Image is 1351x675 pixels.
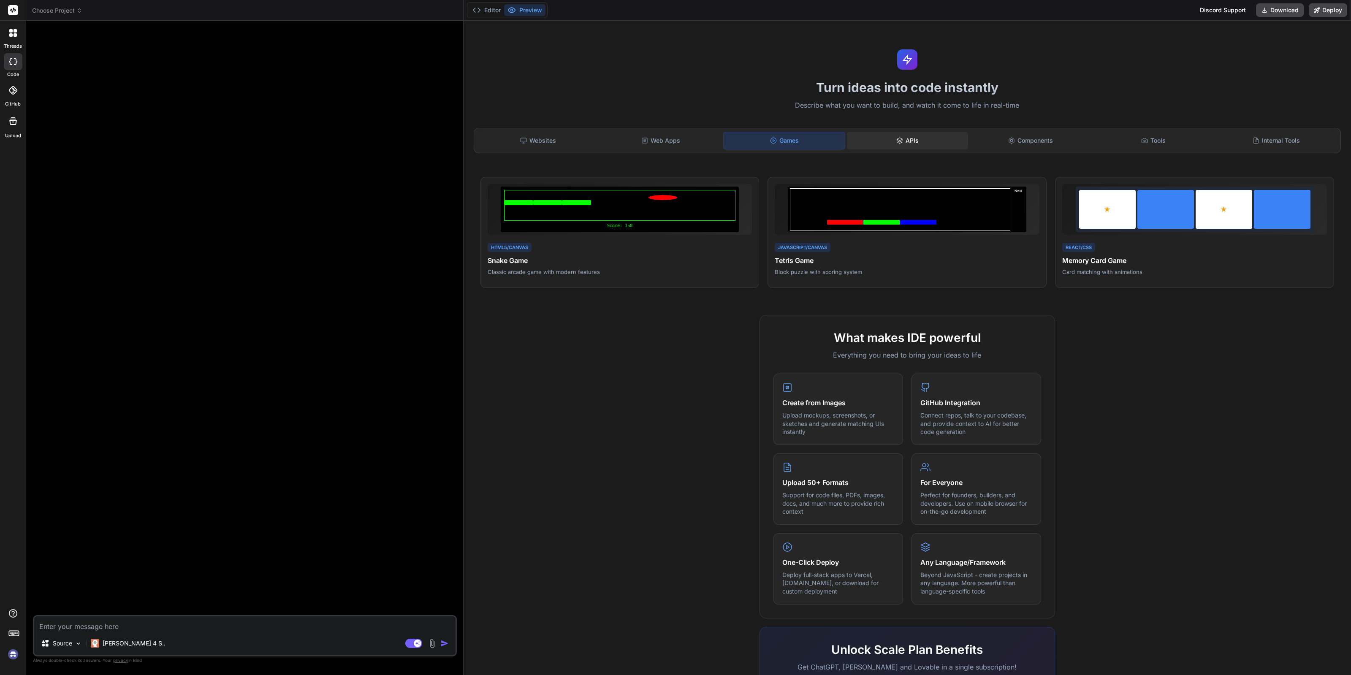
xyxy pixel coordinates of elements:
p: Classic arcade game with modern features [488,268,752,276]
p: Beyond JavaScript - create projects in any language. More powerful than language-specific tools [920,571,1032,596]
label: Upload [5,132,21,139]
p: Connect repos, talk to your codebase, and provide context to AI for better code generation [920,411,1032,436]
button: Deploy [1309,3,1347,17]
p: Everything you need to bring your ideas to life [773,350,1041,360]
h4: For Everyone [920,477,1032,488]
p: Support for code files, PDFs, images, docs, and much more to provide rich context [782,491,894,516]
p: Get ChatGPT, [PERSON_NAME] and Lovable in a single subscription! [773,662,1041,672]
img: icon [440,639,449,648]
p: Deploy full-stack apps to Vercel, [DOMAIN_NAME], or download for custom deployment [782,571,894,596]
div: Internal Tools [1216,132,1337,149]
label: threads [4,43,22,50]
p: Source [53,639,72,648]
h2: What makes IDE powerful [773,329,1041,347]
h4: One-Click Deploy [782,557,894,567]
h2: Unlock Scale Plan Benefits [773,641,1041,659]
div: HTML5/Canvas [488,243,532,252]
button: Preview [504,4,545,16]
button: Editor [469,4,504,16]
h4: Create from Images [782,398,894,408]
h4: Memory Card Game [1062,255,1327,266]
div: React/CSS [1062,243,1095,252]
h4: Any Language/Framework [920,557,1032,567]
p: Always double-check its answers. Your in Bind [33,656,457,664]
div: Websites [477,132,599,149]
h4: Tetris Game [775,255,1039,266]
div: Web Apps [600,132,722,149]
div: JavaScript/Canvas [775,243,830,252]
p: Upload mockups, screenshots, or sketches and generate matching UIs instantly [782,411,894,436]
h1: Turn ideas into code instantly [469,80,1346,95]
div: Components [970,132,1091,149]
p: [PERSON_NAME] 4 S.. [103,639,165,648]
div: Score: 150 [504,222,735,229]
span: privacy [113,658,128,663]
p: Block puzzle with scoring system [775,268,1039,276]
div: APIs [847,132,968,149]
p: Describe what you want to build, and watch it come to life in real-time [469,100,1346,111]
img: Pick Models [75,640,82,647]
div: Discord Support [1195,3,1251,17]
div: Games [723,132,845,149]
img: Claude 4 Sonnet [91,639,99,648]
div: Tools [1093,132,1214,149]
p: Perfect for founders, builders, and developers. Use on mobile browser for on-the-go development [920,491,1032,516]
label: code [7,71,19,78]
img: signin [6,647,20,661]
h4: GitHub Integration [920,398,1032,408]
img: attachment [427,639,437,648]
p: Card matching with animations [1062,268,1327,276]
label: GitHub [5,100,21,108]
div: Next [1012,188,1025,230]
h4: Snake Game [488,255,752,266]
h4: Upload 50+ Formats [782,477,894,488]
span: Choose Project [32,6,82,15]
button: Download [1256,3,1304,17]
